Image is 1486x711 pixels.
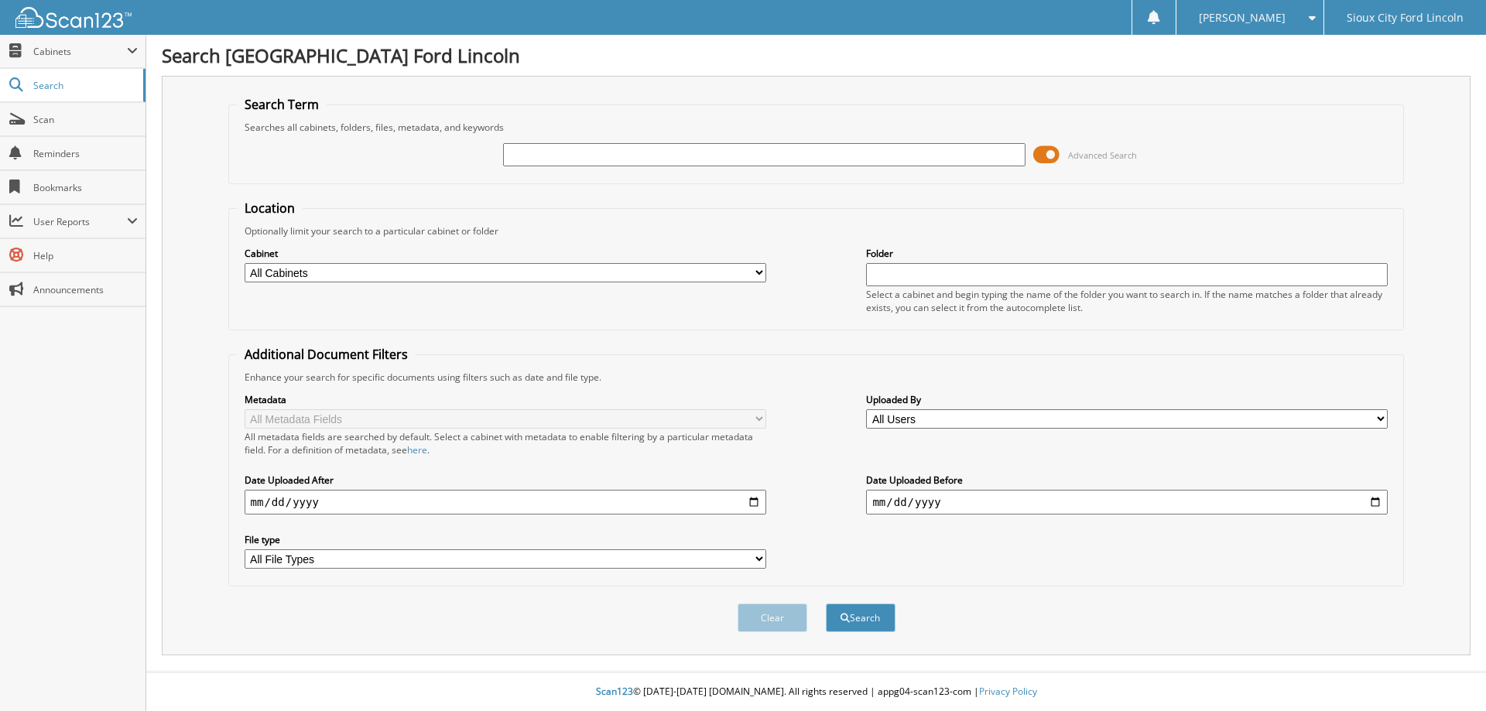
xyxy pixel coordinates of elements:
[237,224,1396,238] div: Optionally limit your search to a particular cabinet or folder
[15,7,132,28] img: scan123-logo-white.svg
[407,443,427,456] a: here
[1068,149,1137,161] span: Advanced Search
[979,685,1037,698] a: Privacy Policy
[245,533,766,546] label: File type
[866,473,1388,487] label: Date Uploaded Before
[237,346,416,363] legend: Additional Document Filters
[162,43,1471,68] h1: Search [GEOGRAPHIC_DATA] Ford Lincoln
[866,393,1388,406] label: Uploaded By
[1199,13,1286,22] span: [PERSON_NAME]
[146,673,1486,711] div: © [DATE]-[DATE] [DOMAIN_NAME]. All rights reserved | appg04-scan123-com |
[237,371,1396,384] div: Enhance your search for specific documents using filters such as date and file type.
[1347,13,1464,22] span: Sioux City Ford Lincoln
[33,79,135,92] span: Search
[866,490,1388,514] input: end
[33,249,138,262] span: Help
[33,113,138,126] span: Scan
[33,181,138,194] span: Bookmarks
[237,96,327,113] legend: Search Term
[245,247,766,260] label: Cabinet
[33,215,127,228] span: User Reports
[245,473,766,487] label: Date Uploaded After
[237,200,303,217] legend: Location
[33,283,138,296] span: Announcements
[596,685,633,698] span: Scan123
[738,603,807,632] button: Clear
[237,121,1396,134] div: Searches all cabinets, folders, files, metadata, and keywords
[33,45,127,58] span: Cabinets
[245,393,766,406] label: Metadata
[245,430,766,456] div: All metadata fields are searched by default. Select a cabinet with metadata to enable filtering b...
[245,490,766,514] input: start
[866,247,1388,260] label: Folder
[866,288,1388,314] div: Select a cabinet and begin typing the name of the folder you want to search in. If the name match...
[826,603,895,632] button: Search
[33,147,138,160] span: Reminders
